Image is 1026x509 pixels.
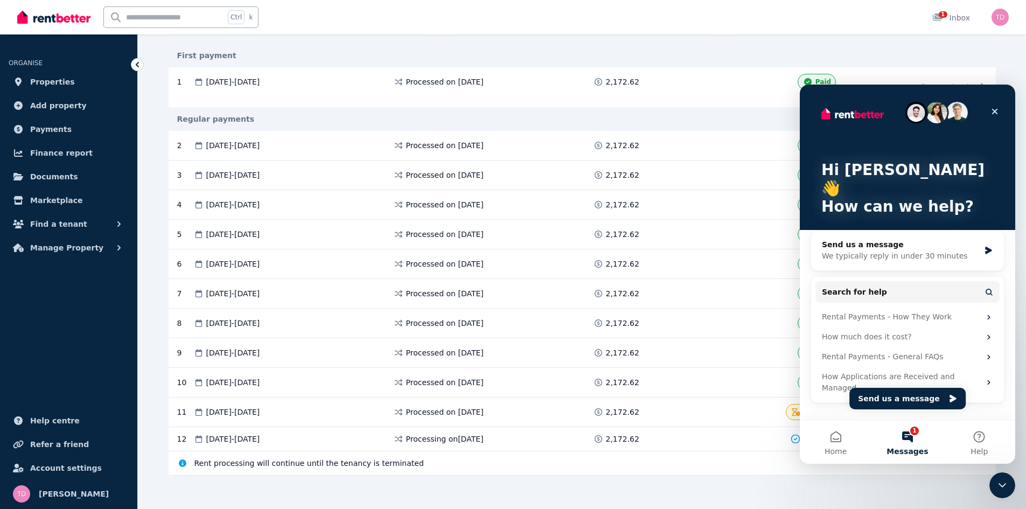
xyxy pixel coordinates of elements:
span: [DATE] - [DATE] [206,259,260,269]
span: 2,172.62 [606,407,639,417]
span: 2,172.62 [606,318,639,329]
span: Refer a friend [30,438,89,451]
span: Processed on [DATE] [406,318,484,329]
span: Payments [30,123,72,136]
span: Processed on [DATE] [406,377,484,388]
span: 2,172.62 [606,170,639,180]
span: Download [931,83,969,92]
div: 4 [177,197,193,213]
span: Processed on [DATE] [406,407,484,417]
span: [DATE] - [DATE] [206,377,260,388]
span: Rent processing will continue until the tenancy is terminated [194,458,424,469]
div: Inbox [932,12,970,23]
span: Manage Property [30,241,103,254]
a: Properties [9,71,129,93]
span: Help centre [30,414,80,427]
a: Help centre [9,410,129,431]
span: Find a tenant [30,218,87,231]
span: Add property [30,99,87,112]
span: Processed on [DATE] [406,259,484,269]
span: [DATE] - [DATE] [206,347,260,358]
div: 10 [177,374,193,391]
span: 2,172.62 [606,259,639,269]
span: 2,172.62 [606,434,639,444]
span: Documents [30,170,78,183]
div: Regular payments [169,114,996,124]
span: [DATE] - [DATE] [206,407,260,417]
span: Processed on [DATE] [406,140,484,151]
span: Properties [30,75,75,88]
div: 8 [177,315,193,331]
span: Processed on [DATE] [406,199,484,210]
span: Processed on [DATE] [406,347,484,358]
span: Processed on [DATE] [406,170,484,180]
a: Marketplace [9,190,129,211]
span: Processed on [DATE] [406,229,484,240]
span: Processed on [DATE] [406,288,484,299]
span: Processing on [DATE] [406,434,484,444]
span: [PERSON_NAME] [39,487,109,500]
iframe: Intercom live chat [800,85,1015,464]
span: ORGANISE [9,59,43,67]
div: 6 [177,256,193,272]
div: 7 [177,285,193,302]
span: 2,172.62 [606,288,639,299]
button: Download [919,82,969,93]
span: [DATE] - [DATE] [206,140,260,151]
img: Tom Douglas [992,9,1009,26]
a: Account settings [9,457,129,479]
img: Tom Douglas [13,485,30,503]
button: Manage Property [9,237,129,259]
span: Marketplace [30,194,82,207]
div: 12 [177,434,193,444]
div: 9 [177,345,193,361]
a: Documents [9,166,129,187]
a: Add property [9,95,129,116]
span: 2,172.62 [606,377,639,388]
div: First payment [169,50,996,61]
span: [DATE] - [DATE] [206,318,260,329]
span: [DATE] - [DATE] [206,288,260,299]
span: Processed on [DATE] [406,76,484,87]
span: Ctrl [228,10,245,24]
button: Find a tenant [9,213,129,235]
span: Paid [815,78,831,86]
span: 2,172.62 [606,229,639,240]
span: 2,172.62 [606,140,639,151]
span: [DATE] - [DATE] [206,76,260,87]
div: 1 [177,76,193,87]
div: 11 [177,404,193,420]
span: [DATE] - [DATE] [206,170,260,180]
span: 2,172.62 [606,199,639,210]
span: [DATE] - [DATE] [206,199,260,210]
span: 2,172.62 [606,347,639,358]
div: 2 [177,137,193,154]
span: Account settings [30,462,102,475]
a: Payments [9,118,129,140]
img: RentBetter [17,9,90,25]
a: Finance report [9,142,129,164]
div: 5 [177,226,193,242]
